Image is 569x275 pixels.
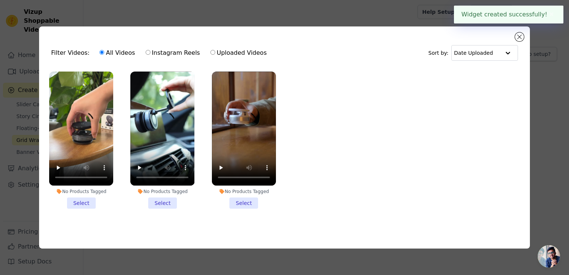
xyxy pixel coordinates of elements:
div: No Products Tagged [212,189,276,195]
div: No Products Tagged [49,189,113,195]
label: Instagram Reels [145,48,200,58]
a: Open chat [538,245,560,268]
button: Close [547,10,556,19]
button: Close modal [515,32,524,41]
label: All Videos [99,48,135,58]
div: Widget created successfully! [454,6,563,23]
label: Uploaded Videos [210,48,267,58]
div: Filter Videos: [51,44,271,61]
div: Sort by: [428,45,518,61]
div: No Products Tagged [130,189,194,195]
